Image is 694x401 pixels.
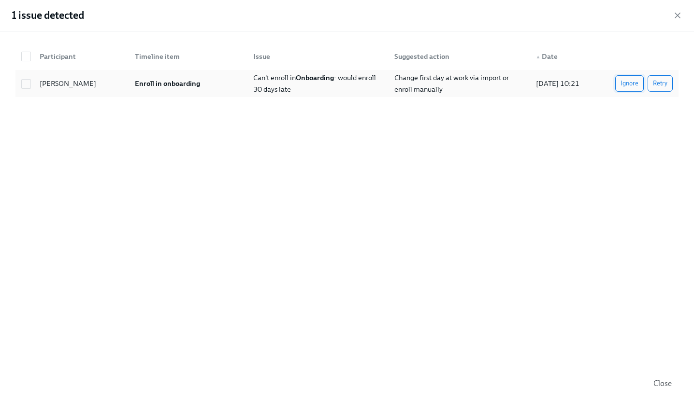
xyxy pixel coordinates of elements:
[296,73,334,82] strong: Onboarding
[15,70,679,97] div: [PERSON_NAME]Enroll in onboardingCan't enroll inOnboarding- would enroll 30 days lateChange first...
[528,47,599,66] div: ▲Date
[648,75,673,92] button: Retry
[532,51,599,62] div: Date
[249,51,387,62] div: Issue
[135,79,200,88] strong: Enroll in onboarding
[647,374,679,393] button: Close
[36,78,127,89] div: [PERSON_NAME]
[131,51,246,62] div: Timeline item
[653,379,672,388] span: Close
[246,47,387,66] div: Issue
[127,47,246,66] div: Timeline item
[532,78,599,89] div: [DATE] 10:21
[32,47,127,66] div: Participant
[653,79,667,88] span: Retry
[12,8,84,23] h2: 1 issue detected
[615,75,644,92] button: Ignore
[36,51,127,62] div: Participant
[390,51,528,62] div: Suggested action
[621,79,638,88] span: Ignore
[387,47,528,66] div: Suggested action
[536,55,541,59] span: ▲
